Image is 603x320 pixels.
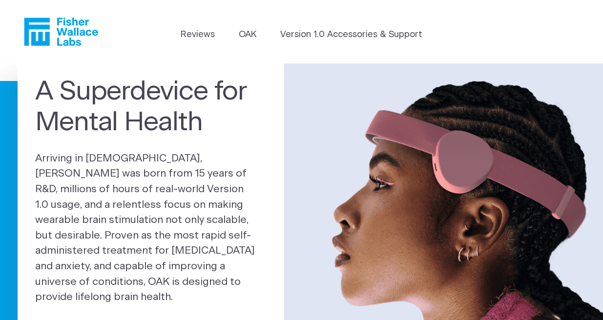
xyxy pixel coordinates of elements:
p: Arriving in [DEMOGRAPHIC_DATA], [PERSON_NAME] was born from 15 years of R&D, millions of hours of... [35,151,267,305]
a: Reviews [181,28,215,41]
a: Version 1.0 Accessories & Support [280,28,422,41]
h1: A Superdevice for Mental Health [35,76,267,138]
a: Fisher Wallace [24,18,98,46]
a: OAK [239,28,256,41]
